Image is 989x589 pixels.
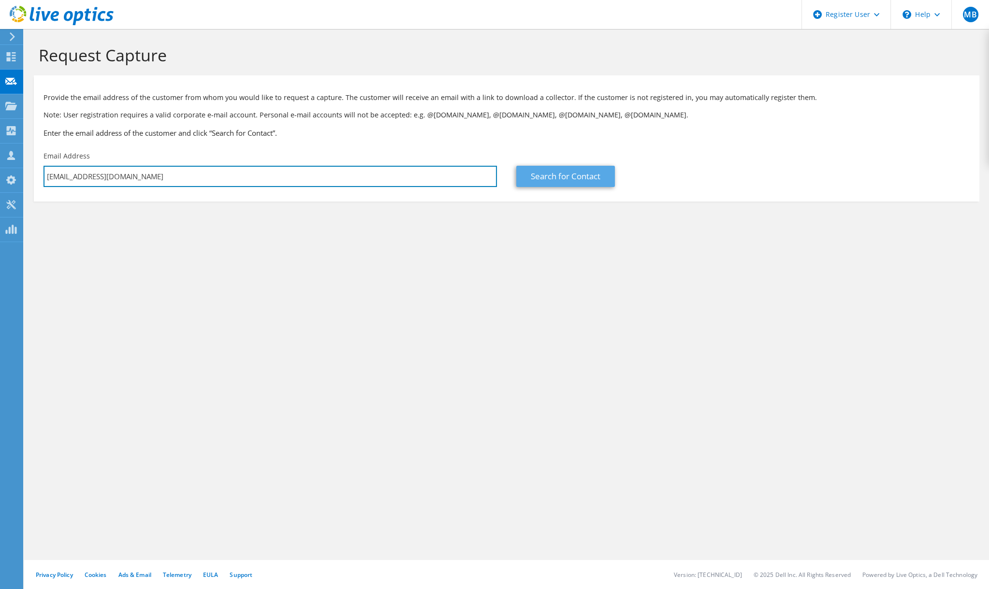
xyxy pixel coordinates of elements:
[85,571,107,579] a: Cookies
[163,571,191,579] a: Telemetry
[516,166,615,187] a: Search for Contact
[230,571,252,579] a: Support
[674,571,742,579] li: Version: [TECHNICAL_ID]
[118,571,151,579] a: Ads & Email
[36,571,73,579] a: Privacy Policy
[862,571,977,579] li: Powered by Live Optics, a Dell Technology
[963,7,978,22] span: MB
[44,92,970,103] p: Provide the email address of the customer from whom you would like to request a capture. The cust...
[39,45,970,65] h1: Request Capture
[754,571,851,579] li: © 2025 Dell Inc. All Rights Reserved
[44,110,970,120] p: Note: User registration requires a valid corporate e-mail account. Personal e-mail accounts will ...
[203,571,218,579] a: EULA
[44,128,970,138] h3: Enter the email address of the customer and click “Search for Contact”.
[44,151,90,161] label: Email Address
[902,10,911,19] svg: \n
